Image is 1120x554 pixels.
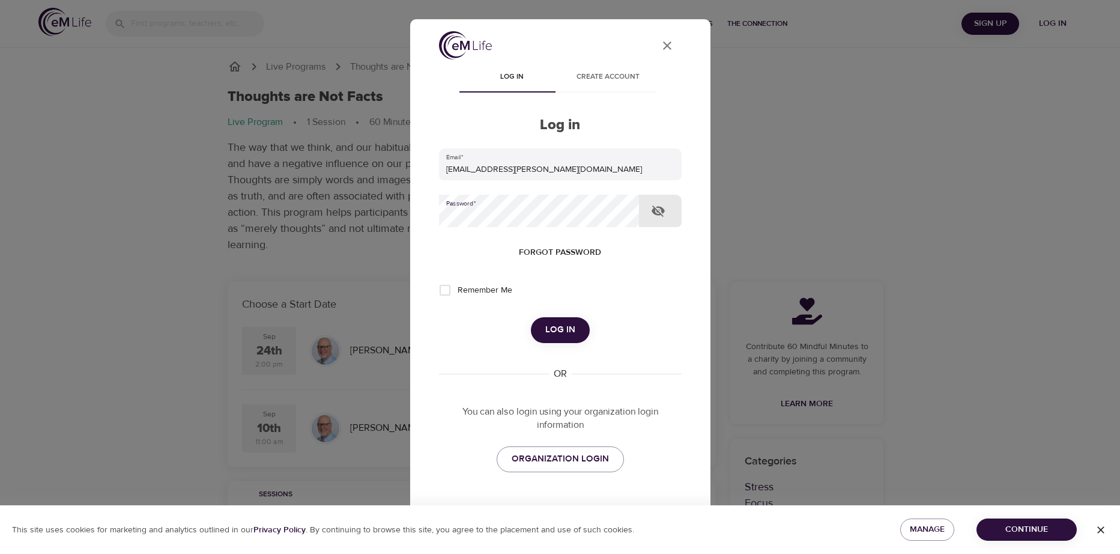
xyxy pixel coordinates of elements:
span: Continue [986,522,1067,537]
h2: Log in [439,117,682,134]
a: ORGANIZATION LOGIN [497,446,624,472]
div: disabled tabs example [439,64,682,93]
span: ORGANIZATION LOGIN [512,451,609,467]
div: OR [549,367,572,381]
button: Log in [531,317,590,342]
span: Manage [910,522,945,537]
span: Log in [545,322,575,338]
span: Forgot password [519,245,601,260]
button: Forgot password [514,242,606,264]
img: logo [439,31,492,59]
b: Privacy Policy [253,525,306,535]
span: Create account [568,71,649,84]
span: Log in [471,71,553,84]
button: close [653,31,682,60]
p: You can also login using your organization login information [439,405,682,433]
span: Remember Me [458,284,512,297]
